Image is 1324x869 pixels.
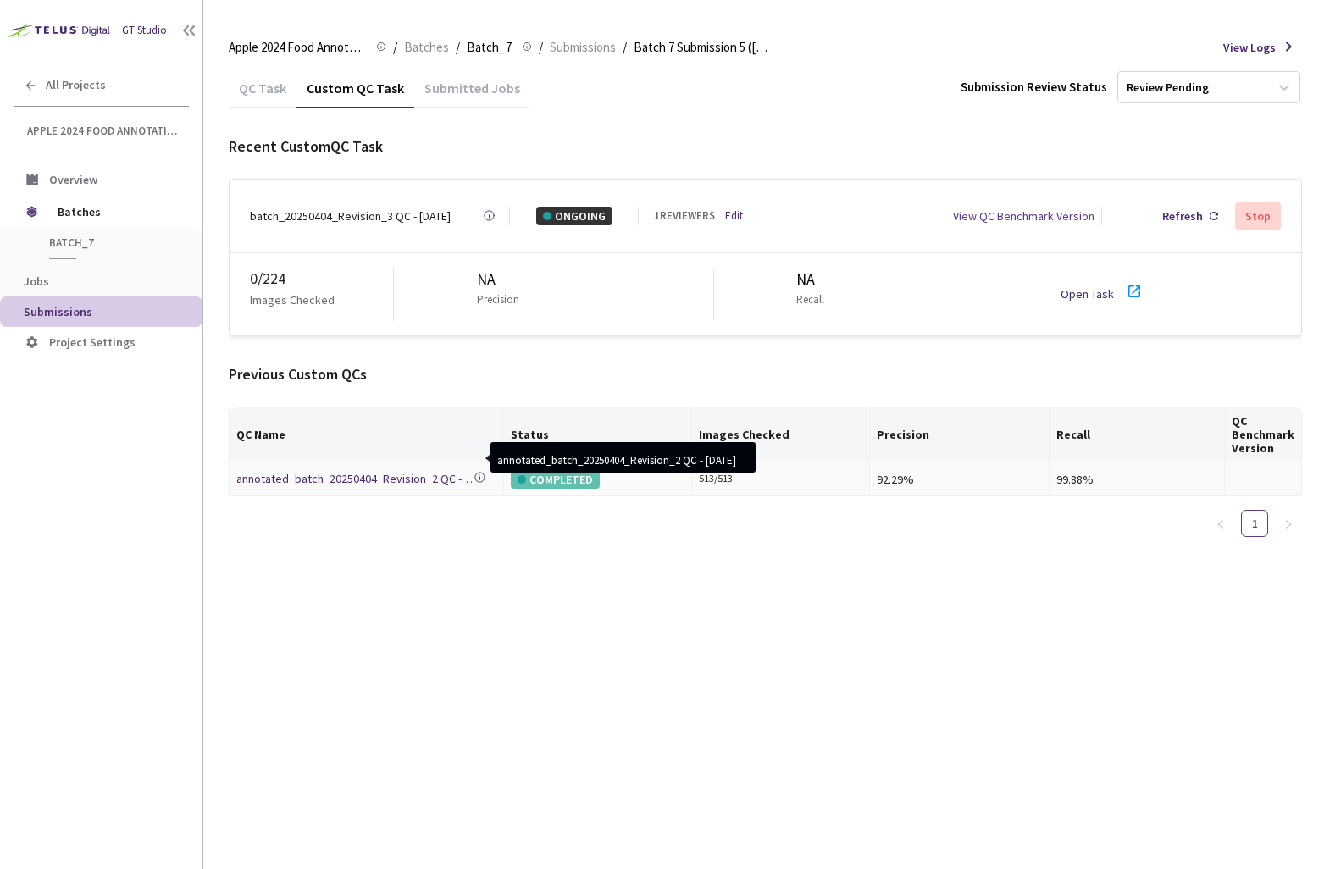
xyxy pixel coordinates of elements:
th: Status [504,407,692,462]
div: NA [796,268,831,291]
div: Refresh [1162,207,1203,225]
div: COMPLETED [511,470,600,489]
a: Edit [725,208,743,224]
li: Next Page [1275,510,1302,537]
div: batch_20250404_Revision_3 QC - [DATE] [250,207,451,225]
li: 1 [1241,510,1268,537]
th: Images Checked [692,407,870,462]
a: Submissions [546,37,619,56]
a: annotated_batch_20250404_Revision_2 QC - [DATE]annotated_batch_20250404_Revision_2 QC - [DATE] [236,469,474,489]
span: Batch 7 Submission 5 ([DATE]) [634,37,771,58]
th: QC Benchmark Version [1225,407,1302,462]
div: Previous Custom QCs [229,363,1302,386]
div: Submission Review Status [961,77,1107,97]
p: Precision [477,291,519,308]
li: / [623,37,627,58]
div: GT Studio [122,22,167,39]
div: Review Pending [1127,80,1209,96]
div: - [1232,471,1294,487]
span: right [1283,519,1294,529]
a: 1 [1242,511,1267,536]
div: Submitted Jobs [414,80,530,108]
span: All Projects [46,78,106,92]
span: left [1216,519,1226,529]
div: ONGOING [536,207,612,225]
div: 99.88% [1056,470,1217,489]
div: QC Task [229,80,296,108]
span: Batch_7 [467,37,512,58]
button: right [1275,510,1302,537]
li: / [393,37,397,58]
span: Overview [49,172,97,187]
div: 92.29% [877,470,1042,489]
th: QC Name [230,407,504,462]
div: NA [477,268,526,291]
li: / [539,37,543,58]
span: Batch_7 [49,235,175,250]
p: Images Checked [250,291,335,309]
th: Recall [1050,407,1225,462]
div: 1 REVIEWERS [654,208,715,224]
div: View QC Benchmark Version [953,207,1094,225]
div: Stop [1245,209,1271,223]
li: / [456,37,460,58]
span: Batches [404,37,449,58]
th: Precision [870,407,1050,462]
a: Batches [401,37,452,56]
li: Previous Page [1207,510,1234,537]
div: annotated_batch_20250404_Revision_2 QC - [DATE] [236,469,474,488]
button: left [1207,510,1234,537]
span: Batches [58,195,174,229]
div: 0 / 224 [250,267,393,291]
span: Submissions [24,304,92,319]
span: Jobs [24,274,49,289]
div: Custom QC Task [296,80,414,108]
div: 513 / 513 [699,471,862,487]
span: View Logs [1223,38,1276,57]
span: Project Settings [49,335,136,350]
div: Recent Custom QC Task [229,135,1302,158]
a: Open Task [1061,286,1114,302]
span: Apple 2024 Food Annotation Correction [229,37,366,58]
p: Recall [796,291,824,308]
span: Submissions [550,37,616,58]
span: Apple 2024 Food Annotation Correction [27,124,179,138]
